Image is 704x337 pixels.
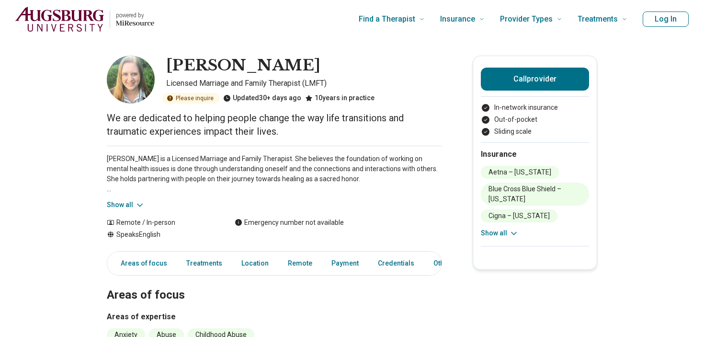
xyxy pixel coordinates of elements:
[481,166,559,179] li: Aetna – [US_STATE]
[481,127,589,137] li: Sliding scale
[481,115,589,125] li: Out-of-pocket
[481,103,589,113] li: In-network insurance
[107,56,155,104] img: Kimberley Wobschall, Licensed Marriage and Family Therapist (LMFT)
[236,254,274,273] a: Location
[481,228,519,238] button: Show all
[15,4,154,35] a: Home page
[481,149,589,160] h2: Insurance
[326,254,364,273] a: Payment
[162,93,219,104] div: Please inquire
[235,218,344,228] div: Emergency number not available
[109,254,173,273] a: Areas of focus
[305,93,375,104] div: 10 years in practice
[107,154,442,194] p: [PERSON_NAME] is a Licensed Marriage and Family Therapist. She believes the foundation of working...
[107,230,216,240] div: Speaks English
[223,93,301,104] div: Updated 30+ days ago
[107,264,442,303] h2: Areas of focus
[107,311,442,323] h3: Areas of expertise
[107,218,216,228] div: Remote / In-person
[359,12,415,26] span: Find a Therapist
[481,183,589,206] li: Blue Cross Blue Shield – [US_STATE]
[107,200,145,210] button: Show all
[643,12,689,27] button: Log In
[372,254,420,273] a: Credentials
[166,56,320,76] h1: [PERSON_NAME]
[116,12,154,19] p: powered by
[578,12,618,26] span: Treatments
[428,254,462,273] a: Other
[440,12,475,26] span: Insurance
[107,111,442,138] p: We are dedicated to helping people change the way life transitions and traumatic experiences impa...
[481,103,589,137] ul: Payment options
[481,68,589,91] button: Callprovider
[166,78,442,89] p: Licensed Marriage and Family Therapist (LMFT)
[282,254,318,273] a: Remote
[500,12,553,26] span: Provider Types
[481,209,557,222] li: Cigna – [US_STATE]
[181,254,228,273] a: Treatments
